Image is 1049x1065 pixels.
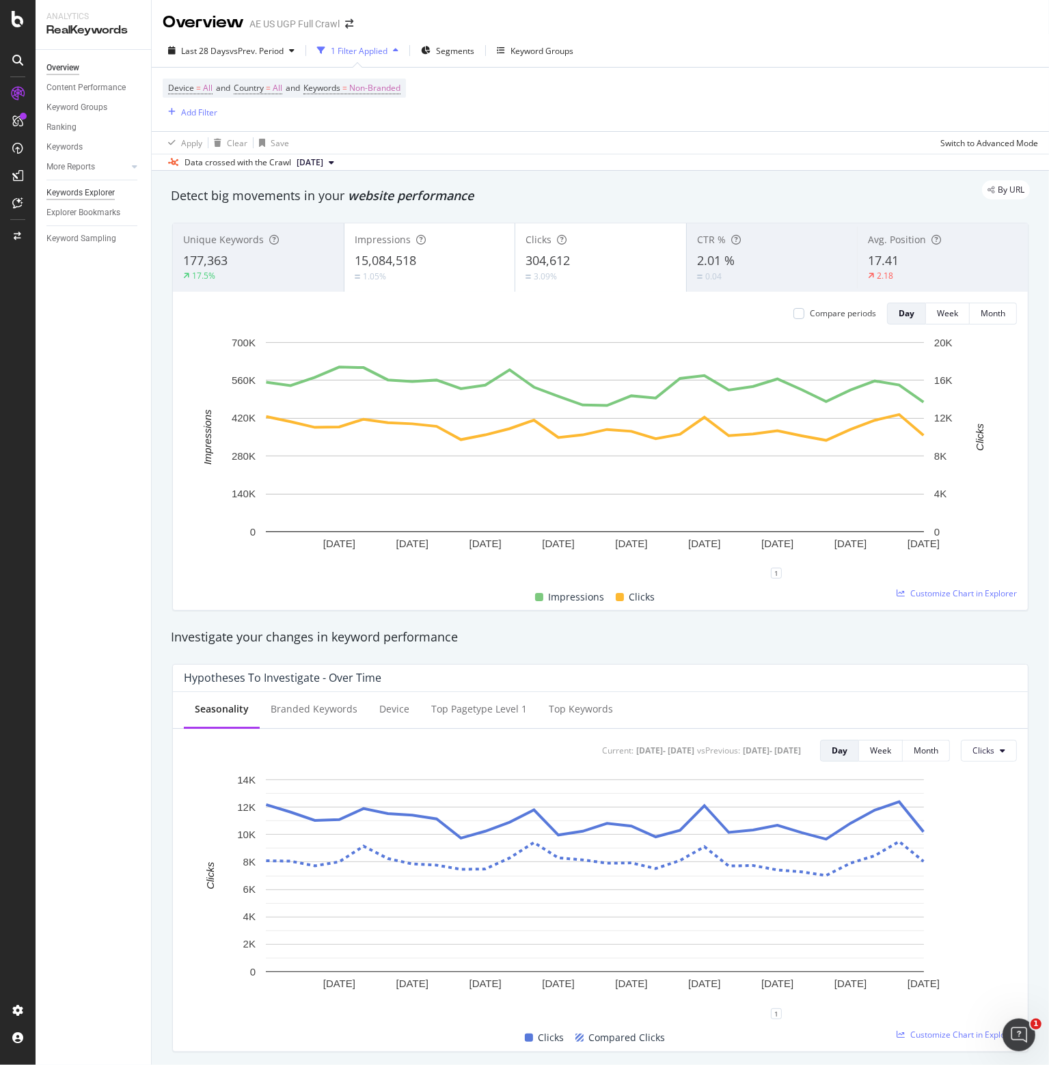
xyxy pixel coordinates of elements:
[934,374,953,386] text: 16K
[303,82,340,94] span: Keywords
[897,587,1017,599] a: Customize Chart in Explorer
[542,538,574,549] text: [DATE]
[237,801,256,813] text: 12K
[46,120,141,135] a: Ranking
[232,337,256,348] text: 700K
[345,19,353,29] div: arrow-right-arrow-left
[629,589,655,605] span: Clicks
[254,132,289,154] button: Save
[431,702,527,716] div: Top pagetype Level 1
[897,1029,1017,1040] a: Customize Chart in Explorer
[870,745,891,756] div: Week
[355,252,416,268] span: 15,084,518
[181,137,202,149] div: Apply
[934,450,946,462] text: 8K
[181,107,217,118] div: Add Filter
[323,977,355,988] text: [DATE]
[998,186,1024,194] span: By URL
[934,337,953,348] text: 20K
[250,526,256,538] text: 0
[46,160,95,174] div: More Reports
[208,132,247,154] button: Clear
[615,977,647,988] text: [DATE]
[273,79,282,98] span: All
[549,589,605,605] span: Impressions
[243,883,256,895] text: 6K
[761,538,793,549] text: [DATE]
[171,628,1030,646] div: Investigate your changes in keyword performance
[323,538,355,549] text: [DATE]
[232,374,256,386] text: 560K
[163,132,202,154] button: Apply
[46,61,79,75] div: Overview
[868,252,899,268] span: 17.41
[903,740,950,762] button: Month
[342,82,347,94] span: =
[510,45,573,57] div: Keyword Groups
[396,538,428,549] text: [DATE]
[705,271,722,282] div: 0.04
[908,538,940,549] text: [DATE]
[46,61,141,75] a: Overview
[363,271,386,282] div: 1.05%
[183,252,228,268] span: 177,363
[204,861,216,889] text: Clicks
[820,740,859,762] button: Day
[469,977,502,988] text: [DATE]
[312,40,404,61] button: 1 Filter Applied
[216,82,230,94] span: and
[196,82,201,94] span: =
[832,745,847,756] div: Day
[291,154,340,171] button: [DATE]
[46,120,77,135] div: Ranking
[469,538,502,549] text: [DATE]
[163,104,217,120] button: Add Filter
[184,773,1007,1014] div: A chart.
[859,740,903,762] button: Week
[181,45,230,57] span: Last 28 Days
[46,206,141,220] a: Explorer Bookmarks
[183,233,264,246] span: Unique Keywords
[355,275,360,279] img: Equal
[688,977,720,988] text: [DATE]
[910,587,1017,599] span: Customize Chart in Explorer
[539,1029,564,1046] span: Clicks
[46,81,126,95] div: Content Performance
[636,745,694,756] div: [DATE] - [DATE]
[243,856,256,868] text: 8K
[697,745,740,756] div: vs Previous :
[534,271,557,282] div: 3.09%
[908,977,940,988] text: [DATE]
[887,303,926,324] button: Day
[934,488,946,499] text: 4K
[184,335,1007,573] svg: A chart.
[491,40,579,61] button: Keyword Groups
[688,538,720,549] text: [DATE]
[192,270,215,281] div: 17.5%
[266,82,271,94] span: =
[1031,1019,1041,1029] span: 1
[46,186,115,200] div: Keywords Explorer
[46,140,83,154] div: Keywords
[974,423,985,450] text: Clicks
[355,233,411,246] span: Impressions
[961,740,1017,762] button: Clicks
[396,977,428,988] text: [DATE]
[526,252,570,268] span: 304,612
[970,303,1017,324] button: Month
[232,413,256,424] text: 420K
[168,82,194,94] span: Device
[243,938,256,950] text: 2K
[549,702,613,716] div: Top Keywords
[46,232,116,246] div: Keyword Sampling
[834,977,867,988] text: [DATE]
[46,140,141,154] a: Keywords
[185,156,291,169] div: Data crossed with the Crawl
[935,132,1038,154] button: Switch to Advanced Mode
[203,79,213,98] span: All
[926,303,970,324] button: Week
[286,82,300,94] span: and
[46,11,140,23] div: Analytics
[243,911,256,922] text: 4K
[602,745,634,756] div: Current:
